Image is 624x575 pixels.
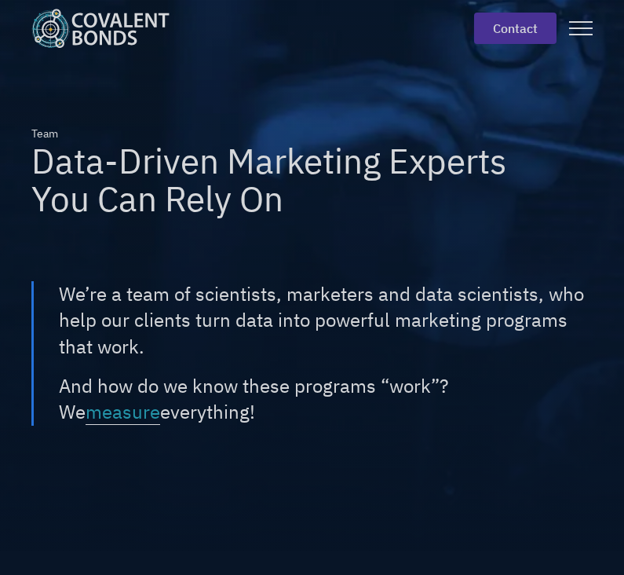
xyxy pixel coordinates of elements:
img: Covalent Bonds White / Teal Logo [31,9,170,48]
div: And how do we know these programs “work”? We everything! [59,373,593,426]
span: measure [86,399,160,425]
div: Team [31,126,58,142]
div: We’re a team of scientists, marketers and data scientists, who help our clients turn data into po... [59,281,593,361]
a: contact [474,13,556,44]
a: home [31,9,182,48]
h1: Data-Driven Marketing Experts You Can Rely On [31,142,509,218]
